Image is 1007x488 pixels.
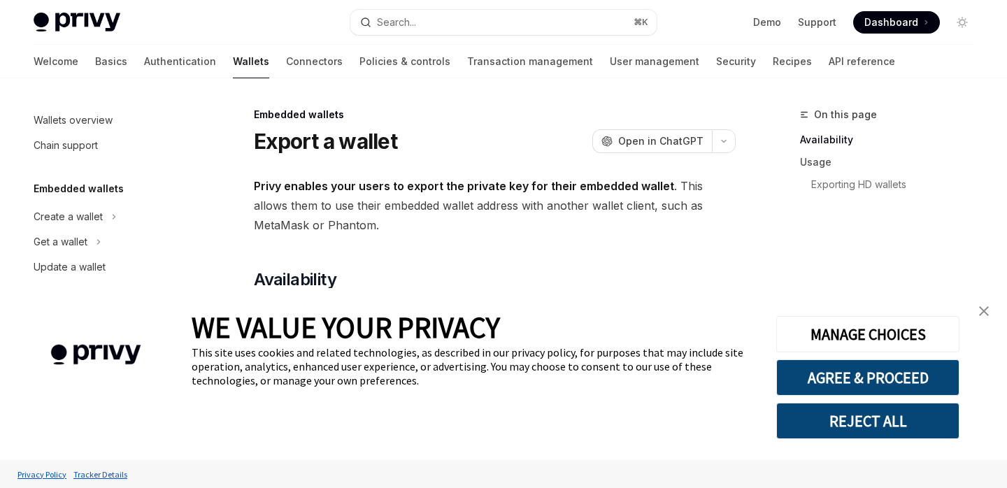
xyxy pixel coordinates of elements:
div: Get a wallet [34,234,87,250]
div: Create a wallet [34,208,103,225]
a: Authentication [144,45,216,78]
a: User management [610,45,699,78]
span: Availability [254,268,336,291]
a: Privacy Policy [14,462,70,487]
button: AGREE & PROCEED [776,359,959,396]
a: Basics [95,45,127,78]
button: Toggle Import a wallet section [22,280,201,305]
a: Policies & controls [359,45,450,78]
img: close banner [979,306,989,316]
div: Search... [377,14,416,31]
button: Open search [350,10,656,35]
a: Wallets [233,45,269,78]
a: API reference [829,45,895,78]
a: Welcome [34,45,78,78]
span: On this page [814,106,877,123]
a: Support [798,15,836,29]
a: Security [716,45,756,78]
a: Dashboard [853,11,940,34]
span: . This allows them to use their embedded wallet address with another wallet client, such as MetaM... [254,176,736,235]
div: This site uses cookies and related technologies, as described in our privacy policy, for purposes... [192,345,755,387]
button: Open in ChatGPT [592,129,712,153]
a: Exporting HD wallets [800,173,985,196]
strong: Privy enables your users to export the private key for their embedded wallet [254,179,674,193]
span: Open in ChatGPT [618,134,704,148]
span: ⌘ K [634,17,648,28]
button: REJECT ALL [776,403,959,439]
a: Recipes [773,45,812,78]
a: close banner [970,297,998,325]
a: Demo [753,15,781,29]
div: Embedded wallets [254,108,736,122]
h1: Export a wallet [254,129,397,154]
a: Tracker Details [70,462,131,487]
a: Chain support [22,133,201,158]
img: company logo [21,324,171,385]
a: Update a wallet [22,254,201,280]
button: MANAGE CHOICES [776,316,959,352]
img: light logo [34,13,120,32]
a: Connectors [286,45,343,78]
h5: Embedded wallets [34,180,124,197]
a: Transaction management [467,45,593,78]
button: Toggle dark mode [951,11,973,34]
div: Chain support [34,137,98,154]
div: Update a wallet [34,259,106,275]
button: Toggle Create a wallet section [22,204,201,229]
button: Toggle Get a wallet section [22,229,201,254]
a: Availability [800,129,985,151]
div: Import a wallet [34,284,100,301]
a: Wallets overview [22,108,201,133]
span: Dashboard [864,15,918,29]
div: Wallets overview [34,112,113,129]
a: Usage [800,151,985,173]
span: WE VALUE YOUR PRIVACY [192,309,500,345]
